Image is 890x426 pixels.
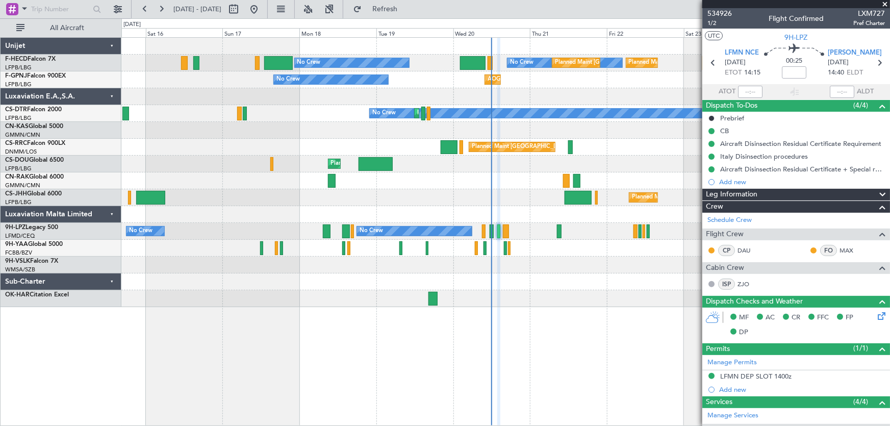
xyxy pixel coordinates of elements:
a: LFPB/LBG [5,114,32,122]
a: ZJO [738,280,760,289]
span: OK-HAR [5,292,30,298]
span: (4/4) [853,396,868,407]
span: AC [766,313,775,323]
input: --:-- [738,86,762,98]
span: FFC [817,313,829,323]
span: 14:40 [828,68,844,78]
a: CN-KASGlobal 5000 [5,123,63,130]
div: Planned Maint Sofia [417,106,469,121]
div: Planned Maint [GEOGRAPHIC_DATA] ([GEOGRAPHIC_DATA]) [331,156,492,171]
div: Wed 20 [453,28,530,37]
span: CS-DTR [5,107,27,113]
span: ATOT [719,87,735,97]
span: CN-KAS [5,123,29,130]
span: CR [792,313,800,323]
div: No Crew [360,223,383,239]
div: Aircraft Disinsection Residual Certificate Requirement [720,139,881,148]
button: All Aircraft [11,20,111,36]
a: LFMD/CEQ [5,232,35,240]
span: ALDT [857,87,874,97]
a: 9H-VSLKFalcon 7X [5,258,58,264]
div: CB [720,127,729,135]
div: Fri 22 [607,28,684,37]
button: UTC [705,31,723,40]
span: (1/1) [853,343,868,354]
div: No Crew [510,55,533,70]
span: [PERSON_NAME] [828,48,882,58]
div: No Crew [129,223,152,239]
span: [DATE] - [DATE] [173,5,221,14]
div: Aircraft Disinsection Residual Certificate + Special request [720,165,885,173]
span: Dispatch To-Dos [706,100,757,112]
a: LFPB/LBG [5,81,32,88]
div: Planned Maint [GEOGRAPHIC_DATA] ([GEOGRAPHIC_DATA]) [632,190,793,205]
span: 9H-LPZ [785,32,808,43]
div: [DATE] [123,20,141,29]
span: 9H-VSLK [5,258,30,264]
span: 1/2 [707,19,732,28]
span: CS-RRC [5,140,27,146]
a: CS-JHHGlobal 6000 [5,191,62,197]
span: CN-RAK [5,174,29,180]
div: Sat 16 [146,28,223,37]
span: Permits [706,343,730,355]
a: DNMM/LOS [5,148,37,156]
div: Planned Maint [GEOGRAPHIC_DATA] ([GEOGRAPHIC_DATA]) [555,55,716,70]
span: FP [846,313,853,323]
div: No Crew [297,55,321,70]
a: WMSA/SZB [5,266,35,273]
span: Cabin Crew [706,262,744,274]
span: LFMN NCE [725,48,759,58]
div: No Crew [372,106,396,121]
span: ELDT [847,68,863,78]
a: Manage Services [707,411,758,421]
span: MF [739,313,749,323]
span: All Aircraft [27,24,108,32]
div: Mon 18 [299,28,376,37]
div: No Crew [276,72,300,87]
span: Services [706,396,732,408]
div: Thu 21 [530,28,607,37]
span: [DATE] [828,58,849,68]
div: Add new [719,385,885,394]
a: Schedule Crew [707,215,752,225]
a: GMMN/CMN [5,131,40,139]
span: 9H-LPZ [5,224,26,231]
div: LFMN DEP SLOT 1400z [720,372,792,381]
a: 9H-LPZLegacy 500 [5,224,58,231]
div: CP [718,245,735,256]
span: DP [739,328,748,338]
span: 534926 [707,8,732,19]
div: Prebrief [720,114,744,122]
div: ISP [718,279,735,290]
a: FCBB/BZV [5,249,32,257]
div: Add new [719,178,885,186]
a: LFPB/LBG [5,165,32,172]
button: Refresh [348,1,410,17]
span: Refresh [364,6,406,13]
div: AOG Maint Hyères ([GEOGRAPHIC_DATA]-[GEOGRAPHIC_DATA]) [488,72,660,87]
a: 9H-YAAGlobal 5000 [5,241,63,247]
span: 9H-YAA [5,241,28,247]
span: ETOT [725,68,742,78]
a: CN-RAKGlobal 6000 [5,174,64,180]
div: Planned Maint [GEOGRAPHIC_DATA] ([GEOGRAPHIC_DATA]) [472,139,632,155]
span: CS-DOU [5,157,29,163]
span: CS-JHH [5,191,27,197]
span: (4/4) [853,100,868,111]
div: Tue 19 [376,28,453,37]
span: Crew [706,201,723,213]
div: Planned Maint [GEOGRAPHIC_DATA] ([GEOGRAPHIC_DATA]) [629,55,790,70]
span: F-GPNJ [5,73,27,79]
a: GMMN/CMN [5,182,40,189]
div: Sun 17 [222,28,299,37]
a: Manage Permits [707,358,757,368]
span: 14:15 [744,68,760,78]
a: OK-HARCitation Excel [5,292,69,298]
span: 00:25 [786,56,802,66]
a: F-GPNJFalcon 900EX [5,73,66,79]
input: Trip Number [31,2,90,17]
span: Pref Charter [853,19,885,28]
div: Italy Disinsection procedures [720,152,808,161]
a: CS-DTRFalcon 2000 [5,107,62,113]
